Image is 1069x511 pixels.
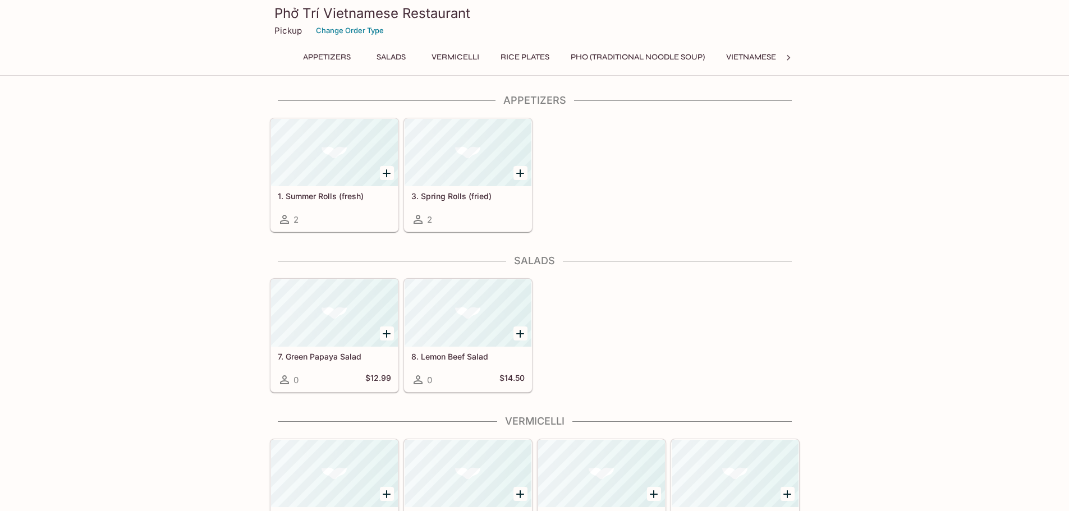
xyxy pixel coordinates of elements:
[380,487,394,501] button: Add 26. Sirloin Pork Slices Vermicelli
[405,279,531,347] div: 8. Lemon Beef Salad
[565,49,711,65] button: Pho (Traditional Noodle Soup)
[672,440,799,507] div: 29. Chicken Lemongrass Vermicelli
[720,49,838,65] button: Vietnamese Sandwiches
[499,373,525,386] h5: $14.50
[405,440,531,507] div: 27. Sirloin Pork Slice & Shrimp Vermicelli
[274,25,302,36] p: Pickup
[270,118,398,232] a: 1. Summer Rolls (fresh)2
[513,166,527,180] button: Add 3. Spring Rolls (fried)
[271,119,398,186] div: 1. Summer Rolls (fresh)
[271,440,398,507] div: 26. Sirloin Pork Slices Vermicelli
[425,49,485,65] button: Vermicelli
[405,119,531,186] div: 3. Spring Rolls (fried)
[647,487,661,501] button: Add 28. BBQ Chicken Vermicelli
[427,375,432,385] span: 0
[380,166,394,180] button: Add 1. Summer Rolls (fresh)
[411,191,525,201] h5: 3. Spring Rolls (fried)
[427,214,432,225] span: 2
[297,49,357,65] button: Appetizers
[380,326,394,340] button: Add 7. Green Papaya Salad
[365,373,391,386] h5: $12.99
[513,487,527,501] button: Add 27. Sirloin Pork Slice & Shrimp Vermicelli
[270,94,800,107] h4: Appetizers
[311,22,389,39] button: Change Order Type
[404,118,532,232] a: 3. Spring Rolls (fried)2
[278,191,391,201] h5: 1. Summer Rolls (fresh)
[781,487,795,501] button: Add 29. Chicken Lemongrass Vermicelli
[270,279,398,392] a: 7. Green Papaya Salad0$12.99
[494,49,556,65] button: Rice Plates
[293,214,299,225] span: 2
[404,279,532,392] a: 8. Lemon Beef Salad0$14.50
[270,415,800,427] h4: Vermicelli
[271,279,398,347] div: 7. Green Papaya Salad
[411,352,525,361] h5: 8. Lemon Beef Salad
[293,375,299,385] span: 0
[366,49,416,65] button: Salads
[274,4,795,22] h3: Phở Trí Vietnamese Restaurant
[513,326,527,340] button: Add 8. Lemon Beef Salad
[538,440,665,507] div: 28. BBQ Chicken Vermicelli
[270,255,800,267] h4: Salads
[278,352,391,361] h5: 7. Green Papaya Salad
